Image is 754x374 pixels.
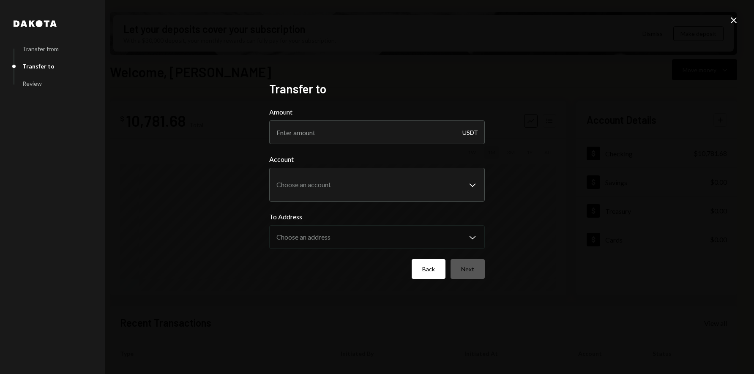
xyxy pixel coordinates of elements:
label: Amount [269,107,485,117]
div: USDT [462,120,478,144]
input: Enter amount [269,120,485,144]
button: Back [412,259,445,279]
label: Account [269,154,485,164]
button: Account [269,168,485,202]
div: Transfer from [22,45,59,52]
div: Transfer to [22,63,55,70]
button: To Address [269,225,485,249]
label: To Address [269,212,485,222]
div: Review [22,80,42,87]
h2: Transfer to [269,81,485,97]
